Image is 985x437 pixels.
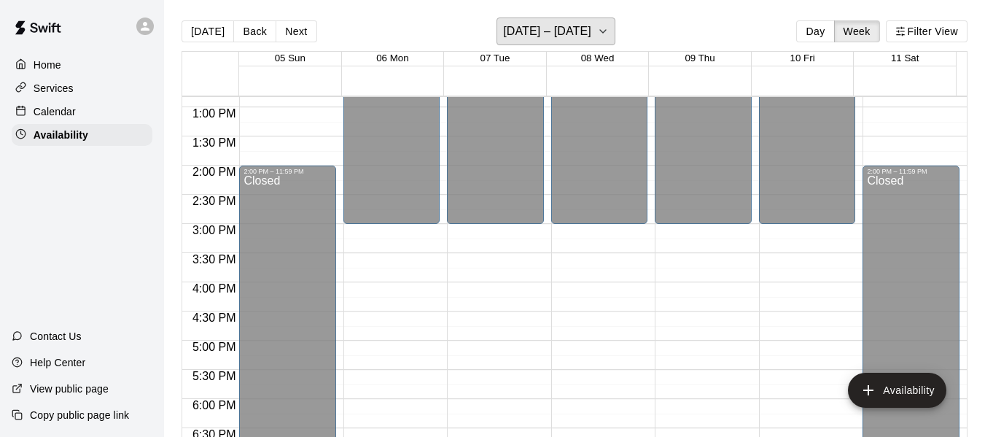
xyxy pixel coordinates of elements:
span: 2:30 PM [189,195,240,207]
span: 3:30 PM [189,253,240,266]
button: [DATE] [182,20,234,42]
span: 1:00 PM [189,107,240,120]
button: 08 Wed [581,53,615,63]
p: View public page [30,382,109,396]
h6: [DATE] – [DATE] [503,21,591,42]
span: 3:00 PM [189,224,240,236]
button: [DATE] – [DATE] [497,18,615,45]
a: Calendar [12,101,152,123]
button: Back [233,20,276,42]
a: Home [12,54,152,76]
a: Services [12,77,152,99]
button: 06 Mon [376,53,408,63]
button: Filter View [886,20,968,42]
p: Availability [34,128,88,142]
span: 4:00 PM [189,282,240,295]
button: 05 Sun [275,53,305,63]
div: 2:00 PM – 11:59 PM [244,168,332,175]
span: 4:30 PM [189,312,240,324]
p: Contact Us [30,329,82,344]
p: Home [34,58,61,72]
button: 10 Fri [790,53,815,63]
span: 1:30 PM [189,136,240,149]
p: Services [34,81,74,96]
a: Availability [12,124,152,146]
div: 2:00 PM – 11:59 PM [867,168,955,175]
p: Copy public page link [30,408,129,422]
button: Day [796,20,834,42]
button: add [848,373,946,408]
p: Calendar [34,104,76,119]
button: 07 Tue [480,53,510,63]
span: 2:00 PM [189,166,240,178]
button: Next [276,20,316,42]
span: 5:30 PM [189,370,240,382]
p: Help Center [30,355,85,370]
button: 09 Thu [685,53,715,63]
span: 6:00 PM [189,399,240,411]
button: 11 Sat [891,53,919,63]
span: 5:00 PM [189,341,240,353]
button: Week [834,20,880,42]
